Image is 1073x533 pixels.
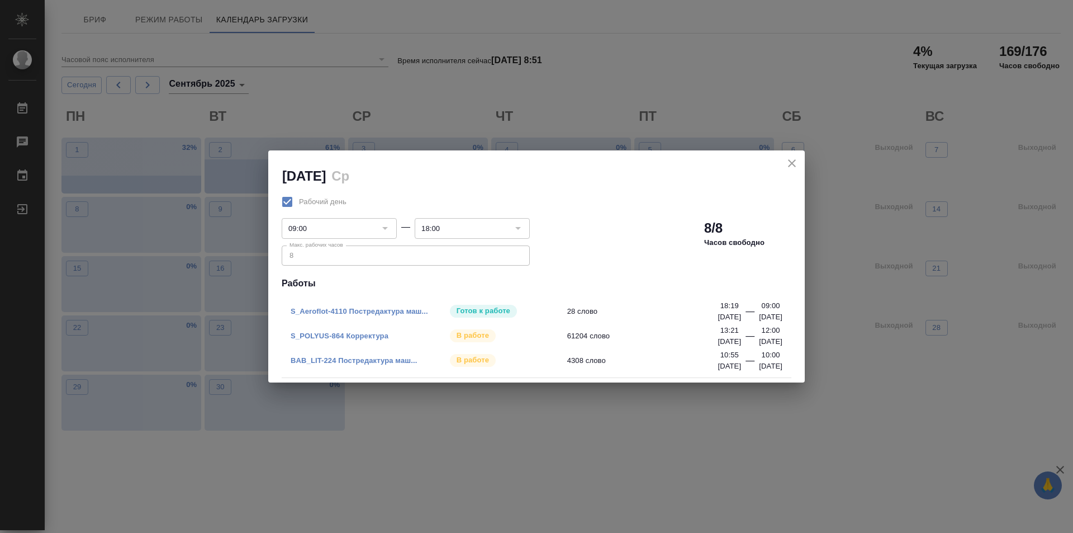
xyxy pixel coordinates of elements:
h4: Работы [282,277,791,290]
p: [DATE] [759,312,782,323]
p: [DATE] [718,361,741,372]
p: 10:00 [762,350,780,361]
p: Часов свободно [704,237,765,248]
p: 10:55 [720,350,739,361]
span: 61204 слово [567,331,725,342]
span: 4308 слово [567,355,725,366]
p: [DATE] [718,336,741,347]
div: — [746,305,754,323]
p: 09:00 [762,300,780,312]
a: BAB_LIT-224 Постредактура маш... [291,356,417,365]
p: 13:21 [720,325,739,336]
a: S_POLYUS-864 Корректура [291,332,388,340]
p: 12:00 [762,325,780,336]
div: — [746,354,754,372]
p: [DATE] [718,312,741,323]
a: S_Aeroflot-4110 Постредактура маш... [291,307,428,315]
div: — [401,220,410,234]
button: close [784,155,800,172]
p: Готов к работе [457,305,510,317]
span: Рабочий день [299,196,346,207]
p: 18:19 [720,300,739,312]
h2: [DATE] [282,168,326,183]
p: [DATE] [759,361,782,372]
p: [DATE] [759,336,782,347]
span: 28 слово [567,306,725,317]
p: В работе [457,355,489,366]
h2: 8/8 [704,219,723,237]
p: В работе [457,330,489,341]
h2: Ср [331,168,349,183]
div: — [746,329,754,347]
